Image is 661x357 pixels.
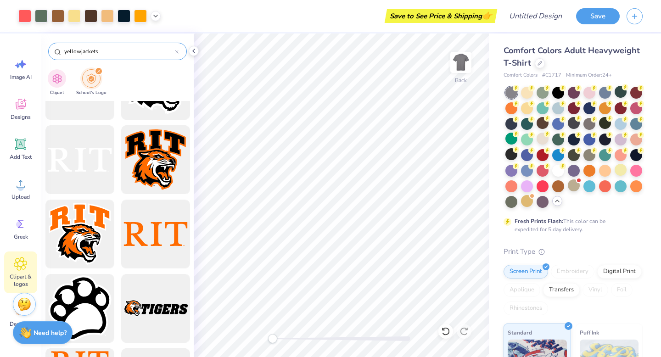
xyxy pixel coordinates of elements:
span: Clipart [50,89,64,96]
span: # C1717 [542,72,561,79]
span: 👉 [482,10,492,21]
span: Minimum Order: 24 + [566,72,612,79]
span: Designs [11,113,31,121]
span: Greek [14,233,28,240]
div: Rhinestones [504,301,548,315]
button: filter button [48,69,66,96]
span: Image AI [10,73,32,81]
div: Vinyl [583,283,608,297]
span: School's Logo [76,89,106,96]
span: Comfort Colors [504,72,538,79]
span: Clipart & logos [6,273,36,288]
div: Foil [611,283,633,297]
div: Embroidery [551,265,594,279]
div: Transfers [543,283,580,297]
img: Clipart Image [52,73,62,84]
div: Back [455,76,467,84]
div: This color can be expedited for 5 day delivery. [515,217,627,234]
strong: Fresh Prints Flash: [515,218,563,225]
span: Standard [508,328,532,337]
div: Digital Print [597,265,642,279]
div: Accessibility label [268,334,277,343]
span: Puff Ink [580,328,599,337]
span: Add Text [10,153,32,161]
strong: Need help? [34,329,67,337]
div: filter for School's Logo [76,69,106,96]
input: Try "WashU" [63,47,175,56]
input: Untitled Design [502,7,569,25]
span: Decorate [10,320,32,328]
button: filter button [76,69,106,96]
div: filter for Clipart [48,69,66,96]
div: Save to See Price & Shipping [387,9,495,23]
span: Upload [11,193,30,201]
img: Back [452,53,470,72]
div: Screen Print [504,265,548,279]
img: School's Logo Image [86,73,96,84]
button: Save [576,8,620,24]
span: Comfort Colors Adult Heavyweight T-Shirt [504,45,640,68]
div: Applique [504,283,540,297]
div: Print Type [504,246,643,257]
